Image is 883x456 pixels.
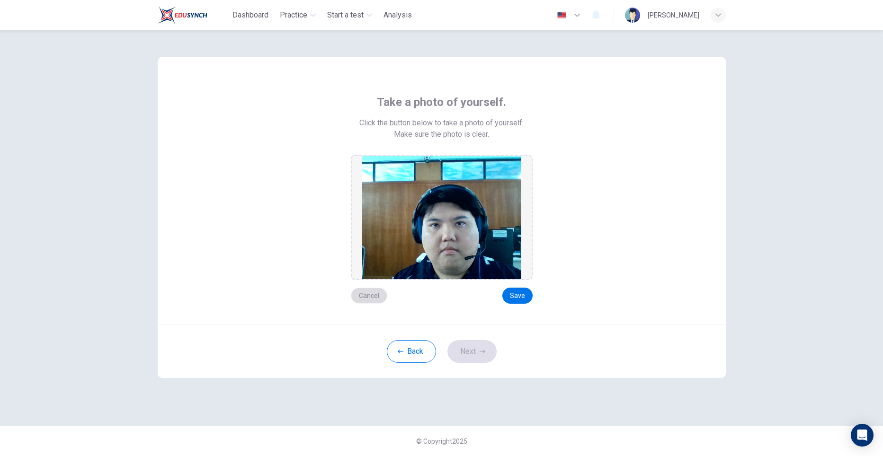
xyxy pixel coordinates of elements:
[232,9,268,21] span: Dashboard
[229,7,272,24] button: Dashboard
[416,438,467,445] span: © Copyright 2025
[380,7,416,24] button: Analysis
[851,424,874,447] div: Open Intercom Messenger
[625,8,640,23] img: Profile picture
[323,7,376,24] button: Start a test
[394,129,489,140] span: Make sure the photo is clear.
[384,9,412,21] span: Analysis
[280,9,307,21] span: Practice
[359,117,524,129] span: Click the button below to take a photo of yourself.
[158,6,207,25] img: Train Test logo
[351,288,387,304] button: Cancel
[502,288,533,304] button: Save
[648,9,699,21] div: [PERSON_NAME]
[158,6,229,25] a: Train Test logo
[377,95,506,110] span: Take a photo of yourself.
[327,9,364,21] span: Start a test
[276,7,320,24] button: Practice
[387,340,436,363] button: Back
[556,12,568,19] img: en
[362,156,521,279] img: preview screemshot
